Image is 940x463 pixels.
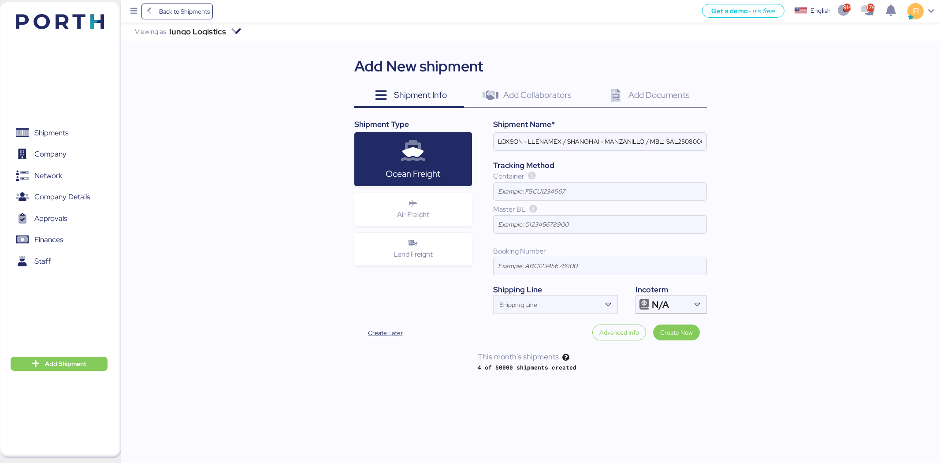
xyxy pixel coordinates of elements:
[493,172,524,181] span: Container
[494,133,706,150] input: Example: Purchase Order / Supplier / Client / Commercial invoice
[368,328,403,338] span: Create Later
[34,148,67,161] span: Company
[34,127,68,139] span: Shipments
[169,29,226,35] div: Iungo Logistics
[126,4,141,19] button: Menu
[6,230,108,250] a: Finances
[394,250,433,259] span: Land Freight
[6,144,108,164] a: Company
[503,89,572,101] span: Add Collaborators
[653,325,700,340] button: Create Now
[354,119,472,130] div: Shipment Type
[493,119,707,130] div: Shipment Name*
[592,325,646,340] button: Advanced Info
[34,233,63,246] span: Finances
[34,169,62,182] span: Network
[599,327,639,338] span: Advanced Info
[354,55,483,77] div: Add New shipment
[6,209,108,229] a: Approvals
[478,363,583,372] div: 4 of 50000 shipments created
[34,190,90,203] span: Company Details
[394,89,447,101] span: Shipment Info
[34,255,51,268] span: Staff
[141,4,213,19] a: Back to Shipments
[6,123,108,143] a: Shipments
[397,210,429,219] span: Air Freight
[494,183,706,200] input: Example: FSCU1234567
[6,251,108,271] a: Staff
[494,302,602,313] input: Shipping Line
[660,327,693,338] span: Create Now
[628,89,690,101] span: Add Documents
[635,284,707,295] div: Incoterm
[159,6,210,17] span: Back to Shipments
[494,257,706,275] input: Example: ABC12345678900
[34,212,67,225] span: Approvals
[493,246,546,256] span: Booking Number
[45,358,86,369] span: Add Shipment
[493,284,618,295] div: Shipping Line
[354,325,416,341] button: Create Later
[135,29,166,35] div: Viewing as
[810,6,831,15] div: English
[386,168,440,179] span: Ocean Freight
[652,301,669,309] span: N/A
[6,187,108,207] a: Company Details
[493,205,526,214] span: Master BL
[493,160,707,171] div: Tracking Method
[6,166,108,186] a: Network
[912,5,919,17] span: IR
[11,357,108,371] button: Add Shipment
[478,351,559,362] span: This month's shipments
[494,216,706,233] input: Example: 012345678900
